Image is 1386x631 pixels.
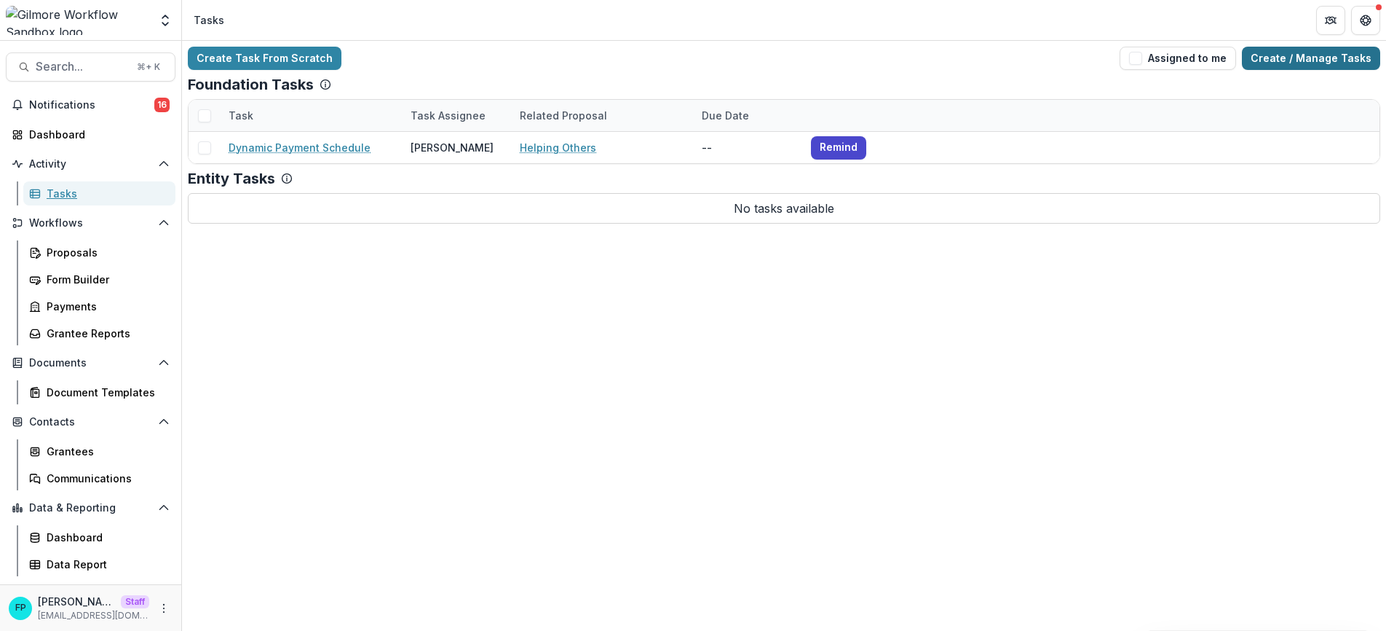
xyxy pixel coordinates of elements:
div: Task Assignee [402,100,511,131]
button: Remind [811,136,866,160]
a: Data Report [23,552,175,576]
div: Due Date [693,100,802,131]
img: Gilmore Workflow Sandbox logo [6,6,149,35]
a: Grantees [23,439,175,463]
p: No tasks available [188,193,1380,224]
div: Related Proposal [511,100,693,131]
span: Workflows [29,217,152,230]
a: Dashboard [6,122,175,146]
button: Open Documents [6,351,175,375]
a: Payments [23,294,175,318]
div: Grantee Reports [47,326,164,341]
div: Task [220,108,262,123]
span: Search... [36,60,128,74]
div: -- [693,132,802,163]
a: Form Builder [23,267,175,291]
p: Foundation Tasks [188,76,314,93]
a: Dashboard [23,525,175,549]
div: Task [220,100,402,131]
button: Open entity switcher [155,6,175,35]
div: Dashboard [47,530,164,545]
span: 16 [154,98,170,112]
button: Open Data & Reporting [6,496,175,520]
button: Partners [1316,6,1345,35]
nav: breadcrumb [188,9,230,31]
div: ⌘ + K [134,59,163,75]
span: Activity [29,158,152,171]
a: Create / Manage Tasks [1242,47,1380,70]
button: Get Help [1351,6,1380,35]
p: Entity Tasks [188,170,275,187]
div: Dashboard [29,127,164,142]
button: Search... [6,52,175,82]
div: Document Templates [47,385,164,400]
div: Form Builder [47,272,164,287]
div: [PERSON_NAME] [411,140,494,155]
a: Dynamic Payment Schedule [229,140,371,155]
div: Related Proposal [511,108,616,123]
a: Create Task From Scratch [188,47,341,70]
a: Grantee Reports [23,321,175,345]
p: [PERSON_NAME] [38,594,115,609]
button: Open Activity [6,152,175,176]
div: Communications [47,471,164,486]
button: Notifications16 [6,93,175,117]
button: Open Contacts [6,410,175,434]
div: Payments [47,299,164,314]
div: Proposals [47,245,164,260]
div: Grantees [47,444,164,459]
button: Open Workflows [6,211,175,235]
a: Proposals [23,240,175,264]
span: Notifications [29,99,154,111]
div: Tasks [194,12,224,28]
div: Fanny Pinoul [15,603,26,613]
a: Helping Others [520,140,596,155]
a: Tasks [23,181,175,205]
span: Documents [29,357,152,369]
div: Task Assignee [402,108,494,123]
button: More [155,600,173,617]
div: Tasks [47,186,164,201]
span: Data & Reporting [29,502,152,514]
span: Contacts [29,416,152,428]
button: Assigned to me [1120,47,1236,70]
a: Communications [23,466,175,490]
a: Document Templates [23,380,175,404]
p: [EMAIL_ADDRESS][DOMAIN_NAME] [38,609,149,622]
p: Staff [121,595,149,608]
div: Due Date [693,108,758,123]
div: Data Report [47,557,164,572]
